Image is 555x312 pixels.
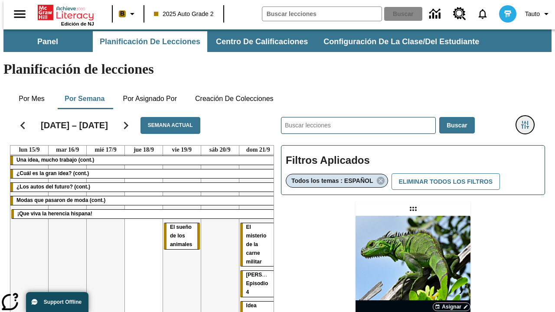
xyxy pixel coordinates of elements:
button: Configuración de la clase/del estudiante [317,31,486,52]
a: 18 de septiembre de 2025 [132,146,156,154]
a: Notificaciones [471,3,494,25]
div: ¡Que viva la herencia hispana! [11,210,276,218]
div: Elena Menope: Episodio 4 [240,271,276,297]
button: Asignar Elegir fechas [433,302,470,311]
div: Subbarra de navegación [3,29,552,52]
div: Subbarra de navegación [3,31,487,52]
a: 20 de septiembre de 2025 [208,146,232,154]
button: Regresar [12,114,34,136]
input: Buscar campo [262,7,382,21]
button: Semana actual [140,117,200,134]
div: Una idea, mucho trabajo (cont.) [10,156,277,165]
a: Centro de recursos, Se abrirá en una pestaña nueva. [448,2,471,26]
button: Creación de colecciones [188,88,281,109]
span: Modas que pasaron de moda (cont.) [16,197,105,203]
span: ¿Cuál es la gran idea? (cont.) [16,170,89,176]
span: Support Offline [44,299,82,305]
button: Menú lateral de filtros [516,116,534,133]
button: Support Offline [26,292,88,312]
button: Seguir [115,114,137,136]
div: Modas que pasaron de moda (cont.) [10,196,277,205]
div: El misterio de la carne militar [240,223,276,266]
span: Planificación de lecciones [100,37,200,47]
button: Buscar [439,117,474,134]
a: 15 de septiembre de 2025 [17,146,42,154]
span: El misterio de la carne militar [246,224,267,265]
div: Eliminar Todos los temas : ESPAÑOL el ítem seleccionado del filtro [286,174,388,188]
span: Todos los temas : ESPAÑOL [291,177,373,184]
a: Centro de información [424,2,448,26]
a: Portada [38,4,94,21]
button: Boost El color de la clase es anaranjado claro. Cambiar el color de la clase. [115,6,141,22]
span: Tauto [525,10,540,19]
h2: Filtros Aplicados [286,150,540,171]
button: Por mes [10,88,53,109]
div: El sueño de los animales [164,223,200,249]
button: Abrir el menú lateral [7,1,33,27]
img: avatar image [499,5,516,23]
span: 2025 Auto Grade 2 [154,10,214,19]
div: ¿Los autos del futuro? (cont.) [10,183,277,192]
span: Asignar [442,303,461,311]
div: Portada [38,3,94,26]
span: Edición de NJ [61,21,94,26]
input: Buscar lecciones [281,117,435,133]
span: Centro de calificaciones [216,37,308,47]
button: Panel [4,31,91,52]
span: Una idea, mucho trabajo (cont.) [16,157,94,163]
h2: [DATE] – [DATE] [41,120,108,130]
span: El sueño de los animales [170,224,192,247]
span: B [120,8,124,19]
button: Por semana [58,88,111,109]
span: ¿Los autos del futuro? (cont.) [16,184,90,190]
div: Lección arrastrable: Lluvia de iguanas [406,202,420,216]
button: Escoja un nuevo avatar [494,3,522,25]
a: 17 de septiembre de 2025 [93,146,118,154]
a: 19 de septiembre de 2025 [170,146,194,154]
div: Filtros Aplicados [281,145,545,195]
h1: Planificación de lecciones [3,61,552,77]
div: ¿Cuál es la gran idea? (cont.) [10,169,277,178]
a: 16 de septiembre de 2025 [54,146,81,154]
span: Configuración de la clase/del estudiante [323,37,479,47]
span: Elena Menope: Episodio 4 [246,272,292,295]
span: Panel [37,37,58,47]
span: ¡Que viva la herencia hispana! [17,211,92,217]
button: Centro de calificaciones [209,31,315,52]
button: Por asignado por [116,88,184,109]
a: 21 de septiembre de 2025 [245,146,272,154]
button: Eliminar todos los filtros [392,173,500,190]
button: Perfil/Configuración [522,6,555,22]
button: Planificación de lecciones [93,31,207,52]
